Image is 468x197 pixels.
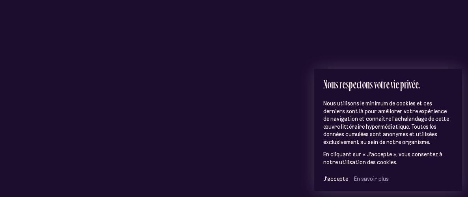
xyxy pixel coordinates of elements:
h2: Nous respectons votre vie privée. [323,77,453,90]
p: En cliquant sur « J'accepte », vous consentez à notre utilisation des cookies. [323,151,453,166]
p: Nous utilisons le minimum de cookies et ces derniers sont là pour améliorer votre expérience de n... [323,100,453,146]
a: En savoir plus [354,175,389,182]
button: J’accepte [323,175,348,182]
